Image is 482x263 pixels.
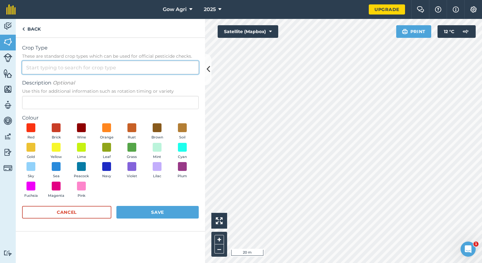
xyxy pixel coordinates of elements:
[22,114,199,122] label: Colour
[215,244,224,254] button: –
[153,173,161,179] span: Lilac
[53,173,60,179] span: Sea
[77,154,86,160] span: Lime
[173,123,191,140] button: Soil
[3,85,12,94] img: svg+xml;base64,PHN2ZyB4bWxucz0iaHR0cDovL3d3dy53My5vcmcvMjAwMC9zdmciIHdpZHRoPSI1NiIgaGVpZ2h0PSI2MC...
[417,6,424,13] img: Two speech bubbles overlapping with the left bubble in the forefront
[473,242,479,247] span: 1
[3,69,12,78] img: svg+xml;base64,PHN2ZyB4bWxucz0iaHR0cDovL3d3dy53My5vcmcvMjAwMC9zdmciIHdpZHRoPSI1NiIgaGVpZ2h0PSI2MC...
[3,164,12,172] img: svg+xml;base64,PD94bWwgdmVyc2lvbj0iMS4wIiBlbmNvZGluZz0idXRmLTgiPz4KPCEtLSBHZW5lcmF0b3I6IEFkb2JlIE...
[434,6,442,13] img: A question mark icon
[3,53,12,62] img: svg+xml;base64,PD94bWwgdmVyc2lvbj0iMS4wIiBlbmNvZGluZz0idXRmLTgiPz4KPCEtLSBHZW5lcmF0b3I6IEFkb2JlIE...
[3,250,12,256] img: svg+xml;base64,PD94bWwgdmVyc2lvbj0iMS4wIiBlbmNvZGluZz0idXRmLTgiPz4KPCEtLSBHZW5lcmF0b3I6IEFkb2JlIE...
[148,162,166,179] button: Lilac
[27,154,35,160] span: Gold
[369,4,405,15] a: Upgrade
[47,143,65,160] button: Yellow
[22,25,25,33] img: svg+xml;base64,PHN2ZyB4bWxucz0iaHR0cDovL3d3dy53My5vcmcvMjAwMC9zdmciIHdpZHRoPSI5IiBoZWlnaHQ9IjI0Ii...
[53,80,75,86] em: Optional
[123,123,141,140] button: Rust
[48,193,64,199] span: Magenta
[73,162,90,179] button: Peacock
[22,44,199,52] span: Crop Type
[148,143,166,160] button: Mint
[163,6,187,13] span: Gow Agri
[50,154,62,160] span: Yellow
[444,25,454,38] span: 12 ° C
[73,182,90,199] button: Pink
[127,154,137,160] span: Grass
[3,37,12,47] img: svg+xml;base64,PHN2ZyB4bWxucz0iaHR0cDovL3d3dy53My5vcmcvMjAwMC9zdmciIHdpZHRoPSI1NiIgaGVpZ2h0PSI2MC...
[77,135,86,140] span: Wine
[28,173,34,179] span: Sky
[396,25,432,38] button: Print
[22,162,40,179] button: Sky
[461,242,476,257] iframe: Intercom live chat
[3,21,12,31] img: svg+xml;base64,PD94bWwgdmVyc2lvbj0iMS4wIiBlbmNvZGluZz0idXRmLTgiPz4KPCEtLSBHZW5lcmF0b3I6IEFkb2JlIE...
[47,162,65,179] button: Sea
[179,135,185,140] span: Soil
[216,217,223,224] img: Four arrows, one pointing top left, one top right, one bottom right and the last bottom left
[128,135,136,140] span: Rust
[173,143,191,160] button: Cyan
[151,135,163,140] span: Brown
[453,6,459,13] img: svg+xml;base64,PHN2ZyB4bWxucz0iaHR0cDovL3d3dy53My5vcmcvMjAwMC9zdmciIHdpZHRoPSIxNyIgaGVpZ2h0PSIxNy...
[74,173,89,179] span: Peacock
[204,6,216,13] span: 2025
[22,182,40,199] button: Fuchsia
[3,148,12,157] img: svg+xml;base64,PD94bWwgdmVyc2lvbj0iMS4wIiBlbmNvZGluZz0idXRmLTgiPz4KPCEtLSBHZW5lcmF0b3I6IEFkb2JlIE...
[52,135,61,140] span: Brick
[459,25,472,38] img: svg+xml;base64,PD94bWwgdmVyc2lvbj0iMS4wIiBlbmNvZGluZz0idXRmLTgiPz4KPCEtLSBHZW5lcmF0b3I6IEFkb2JlIE...
[103,154,111,160] span: Leaf
[22,123,40,140] button: Red
[470,6,477,13] img: A cog icon
[73,123,90,140] button: Wine
[22,61,199,74] input: Start typing to search for crop type
[123,162,141,179] button: Violet
[22,79,199,87] span: Description
[22,53,199,59] span: These are standard crop types which can be used for official pesticide checks.
[173,162,191,179] button: Plum
[123,143,141,160] button: Grass
[98,162,115,179] button: Navy
[27,135,35,140] span: Red
[402,28,408,35] img: svg+xml;base64,PHN2ZyB4bWxucz0iaHR0cDovL3d3dy53My5vcmcvMjAwMC9zdmciIHdpZHRoPSIxOSIgaGVpZ2h0PSIyNC...
[6,4,16,15] img: fieldmargin Logo
[153,154,161,160] span: Mint
[3,132,12,141] img: svg+xml;base64,PD94bWwgdmVyc2lvbj0iMS4wIiBlbmNvZGluZz0idXRmLTgiPz4KPCEtLSBHZW5lcmF0b3I6IEFkb2JlIE...
[3,116,12,126] img: svg+xml;base64,PD94bWwgdmVyc2lvbj0iMS4wIiBlbmNvZGluZz0idXRmLTgiPz4KPCEtLSBHZW5lcmF0b3I6IEFkb2JlIE...
[47,123,65,140] button: Brick
[127,173,137,179] span: Violet
[102,173,111,179] span: Navy
[438,25,476,38] button: 12 °C
[148,123,166,140] button: Brown
[98,123,115,140] button: Orange
[22,88,199,94] span: Use this for additional information such as rotation timing or variety
[116,206,199,219] button: Save
[218,25,278,38] button: Satellite (Mapbox)
[3,100,12,110] img: svg+xml;base64,PD94bWwgdmVyc2lvbj0iMS4wIiBlbmNvZGluZz0idXRmLTgiPz4KPCEtLSBHZW5lcmF0b3I6IEFkb2JlIE...
[47,182,65,199] button: Magenta
[98,143,115,160] button: Leaf
[100,135,114,140] span: Orange
[24,193,38,199] span: Fuchsia
[178,154,187,160] span: Cyan
[16,19,47,38] a: Back
[178,173,187,179] span: Plum
[215,235,224,244] button: +
[78,193,85,199] span: Pink
[73,143,90,160] button: Lime
[22,143,40,160] button: Gold
[22,206,111,219] button: Cancel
